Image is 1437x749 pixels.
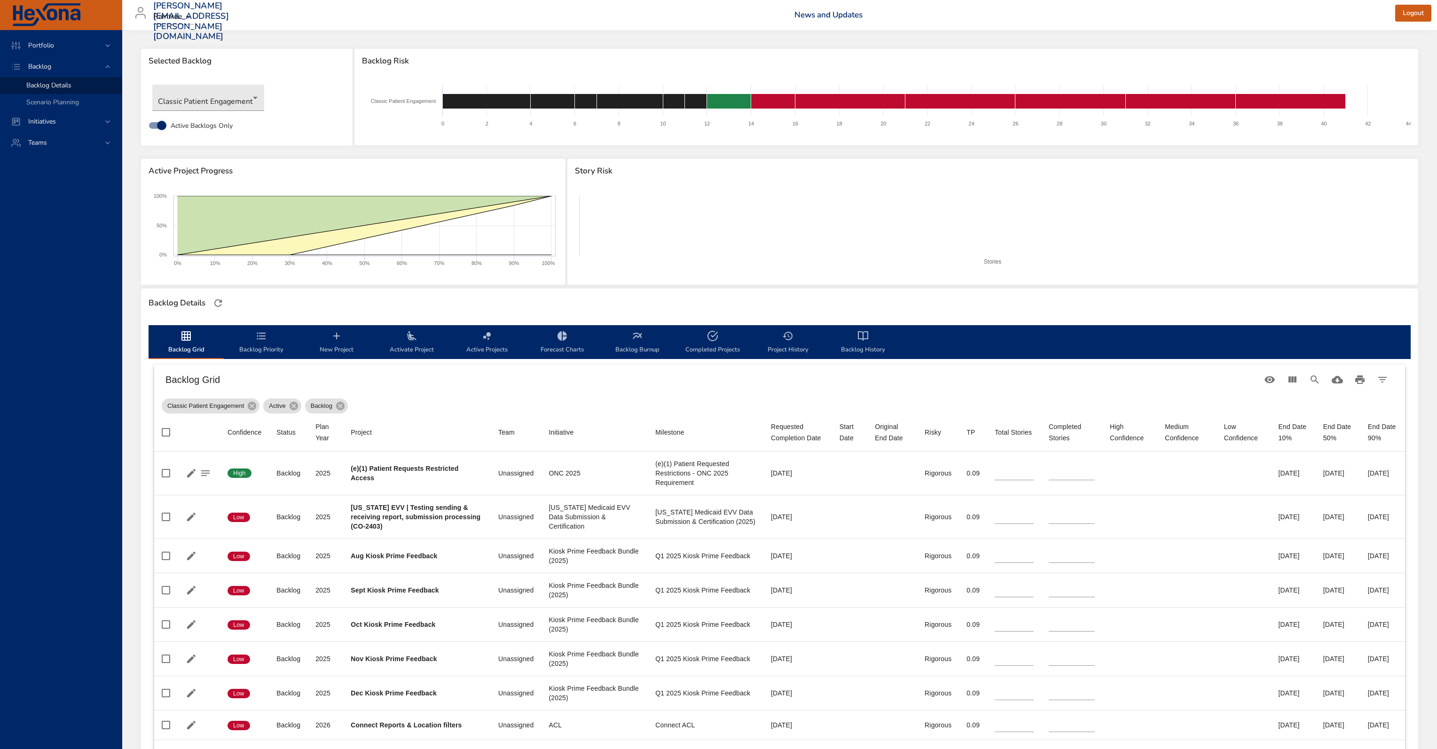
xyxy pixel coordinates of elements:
span: Plan Year [315,421,336,444]
div: [DATE] [1279,654,1308,663]
div: [DATE] [771,654,825,663]
span: Active Project Progress [149,166,558,176]
div: [DATE] [1323,654,1353,663]
div: Kiosk Prime Feedback Bundle (2025) [549,546,640,565]
div: End Date 90% [1368,421,1398,444]
div: [DATE] [1368,551,1398,561]
text: 0% [159,252,167,257]
div: Unassigned [498,512,534,522]
text: 36 [1233,121,1238,126]
h6: Backlog Grid [165,372,1258,387]
text: 10 [660,121,666,126]
span: Teams [21,138,55,147]
span: Project [351,427,483,438]
div: 2025 [315,654,336,663]
div: Rigorous [925,688,951,698]
div: [DATE] [771,620,825,629]
span: Project History [756,330,820,355]
div: Kiosk Prime Feedback Bundle (2025) [549,649,640,668]
div: Rigorous [925,468,951,478]
div: [DATE] [1279,512,1308,522]
text: 70% [434,260,445,266]
text: 100% [542,260,555,266]
a: News and Updates [794,9,863,20]
img: Hexona [11,3,82,27]
span: Low [228,621,250,629]
text: 42 [1365,121,1371,126]
span: Risky [925,427,951,438]
text: 26 [1013,121,1018,126]
h3: [PERSON_NAME][EMAIL_ADDRESS][PERSON_NAME][DOMAIN_NAME] [153,1,229,41]
div: Q1 2025 Kiosk Prime Feedback [655,585,756,595]
b: Aug Kiosk Prime Feedback [351,552,437,560]
div: 0.09 [966,551,980,561]
div: Kiosk Prime Feedback Bundle (2025) [549,581,640,600]
div: Start Date [840,421,860,444]
span: Low [228,513,250,522]
div: Rigorous [925,551,951,561]
span: TP [966,427,980,438]
div: Sort [995,427,1032,438]
div: 2025 [315,585,336,595]
div: [DATE] [771,585,825,595]
text: 40% [322,260,332,266]
text: 20 [880,121,886,126]
div: Requested Completion Date [771,421,825,444]
div: Team [498,427,515,438]
div: 0.09 [966,468,980,478]
div: Classic Patient Engagement [152,85,264,111]
div: [DATE] [771,468,825,478]
div: 2025 [315,688,336,698]
div: [DATE] [1279,585,1308,595]
text: 12 [704,121,710,126]
div: [DATE] [1368,720,1398,730]
div: Backlog [276,512,300,522]
span: Total Stories [995,427,1034,438]
div: [DATE] [771,512,825,522]
span: Team [498,427,534,438]
span: Portfolio [21,41,62,50]
text: 38 [1277,121,1282,126]
div: Unassigned [498,654,534,663]
span: Active Projects [455,330,519,355]
div: Backlog [276,688,300,698]
text: 28 [1057,121,1062,126]
button: Edit Project Details [184,549,198,563]
span: Selected Backlog [149,56,345,66]
div: ACL [549,720,640,730]
text: 80% [471,260,482,266]
text: 30% [284,260,295,266]
div: Q1 2025 Kiosk Prime Feedback [655,620,756,629]
button: Search [1304,368,1326,391]
span: Low Confidence [1224,421,1264,444]
div: Sort [228,427,261,438]
div: High Confidence [1110,421,1150,444]
div: backlog-tab [149,325,1411,359]
div: 2025 [315,468,336,478]
div: 2025 [315,620,336,629]
button: Print [1349,368,1371,391]
span: Logout [1403,8,1424,19]
button: Edit Project Details [184,510,198,524]
div: Q1 2025 Kiosk Prime Feedback [655,688,756,698]
text: 60% [397,260,407,266]
div: Sort [771,421,825,444]
b: (e)(1) Patient Requests Restricted Access [351,465,458,482]
text: 14 [748,121,754,126]
text: Classic Patient Engagement [370,98,435,104]
div: Rigorous [925,720,951,730]
div: Sort [1165,421,1209,444]
text: 4 [529,121,532,126]
div: Confidence [228,427,261,438]
span: Completed Projects [681,330,745,355]
div: 0.09 [966,585,980,595]
div: [DATE] [1279,720,1308,730]
button: Filter Table [1371,368,1394,391]
span: Initiatives [21,117,63,126]
div: Unassigned [498,720,534,730]
text: 18 [836,121,842,126]
span: Story Risk [575,166,1411,176]
text: 10% [210,260,220,266]
text: 6 [573,121,576,126]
